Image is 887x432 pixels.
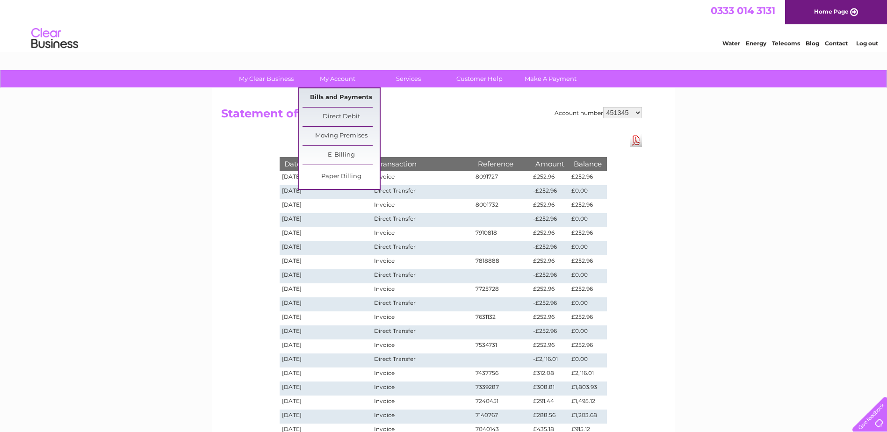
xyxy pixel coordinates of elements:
[531,213,569,227] td: -£252.96
[473,255,531,269] td: 7818888
[473,227,531,241] td: 7910818
[280,241,372,255] td: [DATE]
[569,157,606,171] th: Balance
[531,311,569,325] td: £252.96
[473,396,531,410] td: 7240451
[473,410,531,424] td: 7140767
[569,367,606,382] td: £2,116.01
[569,269,606,283] td: £0.00
[569,283,606,297] td: £252.96
[303,146,380,165] a: E-Billing
[372,227,473,241] td: Invoice
[372,353,473,367] td: Direct Transfer
[372,171,473,185] td: Invoice
[806,40,819,47] a: Blog
[372,269,473,283] td: Direct Transfer
[280,269,372,283] td: [DATE]
[531,382,569,396] td: £308.81
[531,185,569,199] td: -£252.96
[280,353,372,367] td: [DATE]
[221,107,642,125] h2: Statement of Accounts
[473,382,531,396] td: 7339287
[473,171,531,185] td: 8091727
[372,382,473,396] td: Invoice
[825,40,848,47] a: Contact
[473,283,531,297] td: 7725728
[772,40,800,47] a: Telecoms
[531,339,569,353] td: £252.96
[31,24,79,53] img: logo.png
[303,127,380,145] a: Moving Premises
[569,382,606,396] td: £1,803.93
[280,185,372,199] td: [DATE]
[441,70,518,87] a: Customer Help
[303,88,380,107] a: Bills and Payments
[372,297,473,311] td: Direct Transfer
[569,325,606,339] td: £0.00
[372,325,473,339] td: Direct Transfer
[746,40,766,47] a: Energy
[299,70,376,87] a: My Account
[569,396,606,410] td: £1,495.12
[372,311,473,325] td: Invoice
[569,241,606,255] td: £0.00
[280,297,372,311] td: [DATE]
[280,171,372,185] td: [DATE]
[569,297,606,311] td: £0.00
[372,283,473,297] td: Invoice
[303,108,380,126] a: Direct Debit
[531,396,569,410] td: £291.44
[569,353,606,367] td: £0.00
[280,283,372,297] td: [DATE]
[280,199,372,213] td: [DATE]
[280,382,372,396] td: [DATE]
[473,199,531,213] td: 8001732
[531,353,569,367] td: -£2,116.01
[630,134,642,147] a: Download Pdf
[280,227,372,241] td: [DATE]
[280,396,372,410] td: [DATE]
[372,255,473,269] td: Invoice
[372,410,473,424] td: Invoice
[531,157,569,171] th: Amount
[372,213,473,227] td: Direct Transfer
[280,339,372,353] td: [DATE]
[569,311,606,325] td: £252.96
[372,339,473,353] td: Invoice
[531,241,569,255] td: -£252.96
[473,367,531,382] td: 7437756
[372,241,473,255] td: Direct Transfer
[531,283,569,297] td: £252.96
[280,410,372,424] td: [DATE]
[555,107,642,118] div: Account number
[473,157,531,171] th: Reference
[711,5,775,16] a: 0333 014 3131
[531,269,569,283] td: -£252.96
[569,227,606,241] td: £252.96
[473,339,531,353] td: 7534731
[303,167,380,186] a: Paper Billing
[512,70,589,87] a: Make A Payment
[372,157,473,171] th: Transaction
[569,185,606,199] td: £0.00
[569,410,606,424] td: £1,203.68
[280,157,372,171] th: Date
[223,5,665,45] div: Clear Business is a trading name of Verastar Limited (registered in [GEOGRAPHIC_DATA] No. 3667643...
[280,311,372,325] td: [DATE]
[370,70,447,87] a: Services
[531,410,569,424] td: £288.56
[372,199,473,213] td: Invoice
[280,255,372,269] td: [DATE]
[531,171,569,185] td: £252.96
[531,255,569,269] td: £252.96
[531,227,569,241] td: £252.96
[856,40,878,47] a: Log out
[531,297,569,311] td: -£252.96
[531,325,569,339] td: -£252.96
[372,367,473,382] td: Invoice
[569,171,606,185] td: £252.96
[569,339,606,353] td: £252.96
[569,255,606,269] td: £252.96
[569,213,606,227] td: £0.00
